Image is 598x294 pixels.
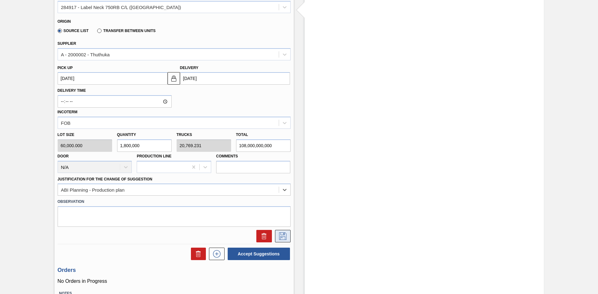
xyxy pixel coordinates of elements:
[61,120,71,125] div: FOB
[58,19,71,24] label: Origin
[170,75,178,82] img: locked
[58,177,152,181] label: Justification for the Change of Suggestion
[206,248,225,260] div: New suggestion
[216,152,291,161] label: Comments
[117,133,136,137] label: Quantity
[253,230,272,242] div: Delete Suggestion
[180,72,290,85] input: mm/dd/yyyy
[137,154,171,158] label: Production Line
[61,4,181,10] div: 284917 - Label Neck 750RB C/L ([GEOGRAPHIC_DATA])
[58,278,291,284] p: No Orders in Progress
[97,29,155,33] label: Transfer between Units
[228,248,290,260] button: Accept Suggestions
[58,110,78,114] label: Incoterm
[58,197,291,206] label: Observation
[58,29,89,33] label: Source List
[61,187,125,193] div: ABI Planning - Production plan
[272,230,291,242] div: Save Suggestion
[58,66,73,70] label: Pick up
[61,52,110,57] div: A - 2000002 - Thuthuka
[58,41,76,46] label: Supplier
[177,133,192,137] label: Trucks
[180,66,199,70] label: Delivery
[236,133,248,137] label: Total
[58,154,69,158] label: Door
[58,72,168,85] input: mm/dd/yyyy
[225,247,291,261] div: Accept Suggestions
[188,248,206,260] div: Delete Suggestions
[168,72,180,85] button: locked
[58,86,172,95] label: Delivery Time
[58,267,291,273] h3: Orders
[58,130,112,139] label: Lot size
